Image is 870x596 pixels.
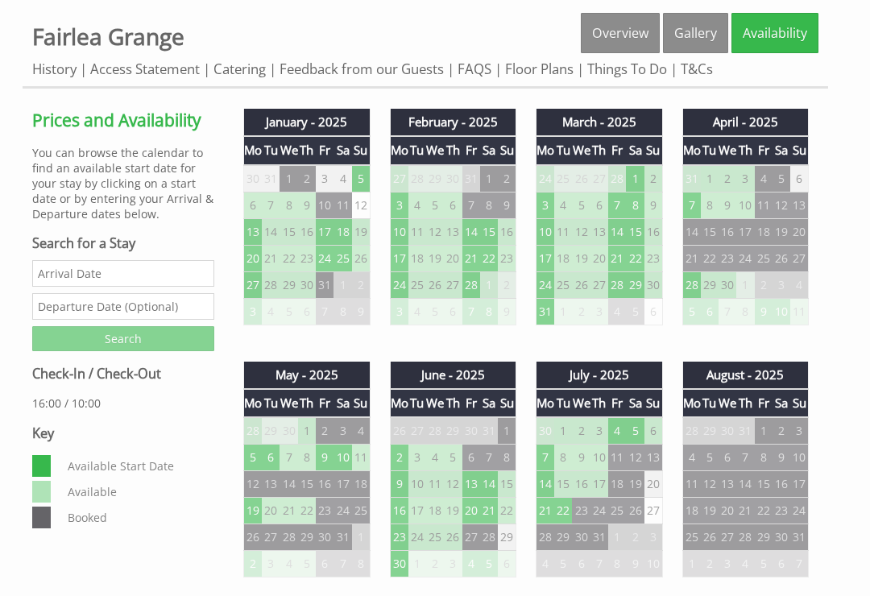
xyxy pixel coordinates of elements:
[626,389,644,417] th: Sa
[644,389,662,417] th: Su
[333,417,351,445] td: 3
[280,271,297,298] td: 29
[719,271,736,298] td: 30
[572,389,590,417] th: We
[480,165,498,192] td: 1
[719,165,736,192] td: 2
[755,271,773,298] td: 2
[244,417,263,445] td: 28
[572,245,590,271] td: 19
[701,165,719,192] td: 1
[790,417,808,445] td: 3
[280,389,297,417] th: We
[280,218,297,245] td: 15
[626,417,644,445] td: 5
[790,192,808,218] td: 13
[333,218,351,245] td: 18
[701,389,719,417] th: Tu
[244,109,371,136] th: January - 2025
[626,192,644,218] td: 8
[244,445,263,471] td: 5
[480,271,498,298] td: 1
[462,192,480,218] td: 7
[280,60,444,78] a: Feedback from our Guests
[244,165,263,192] td: 30
[572,192,590,218] td: 5
[480,136,498,164] th: Sa
[426,245,444,271] td: 19
[408,136,426,164] th: Tu
[773,165,790,192] td: 5
[444,245,462,271] td: 20
[644,165,662,192] td: 2
[390,136,408,164] th: Mo
[581,13,660,53] a: Overview
[280,417,297,445] td: 30
[755,192,773,218] td: 11
[444,445,462,471] td: 5
[32,21,184,52] span: Fairlea Grange
[682,362,809,389] th: August - 2025
[352,298,370,325] td: 9
[590,218,608,245] td: 13
[262,445,280,471] td: 6
[736,417,754,445] td: 31
[444,389,462,417] th: Th
[608,218,626,245] td: 14
[590,165,608,192] td: 27
[408,165,426,192] td: 28
[333,136,351,164] th: Sa
[426,445,444,471] td: 4
[408,271,426,298] td: 25
[572,218,590,245] td: 12
[426,218,444,245] td: 12
[682,389,701,417] th: Mo
[731,13,818,53] a: Availability
[426,136,444,164] th: We
[682,165,701,192] td: 31
[773,245,790,271] td: 26
[32,60,77,78] a: History
[572,298,590,325] td: 2
[244,136,263,164] th: Mo
[32,424,214,442] h3: Key
[390,165,408,192] td: 27
[213,60,266,78] a: Catering
[682,218,701,245] td: 14
[298,417,316,445] td: 1
[32,395,214,411] p: 16:00 / 10:00
[280,165,297,192] td: 1
[426,271,444,298] td: 26
[408,389,426,417] th: Tu
[408,417,426,445] td: 27
[554,271,572,298] td: 25
[333,298,351,325] td: 8
[333,245,351,271] td: 25
[719,218,736,245] td: 16
[262,136,280,164] th: Tu
[608,271,626,298] td: 28
[352,445,370,471] td: 11
[32,109,214,131] h2: Prices and Availability
[426,165,444,192] td: 29
[298,389,316,417] th: Th
[644,417,662,445] td: 6
[590,136,608,164] th: Th
[626,165,644,192] td: 1
[462,389,480,417] th: Fr
[480,218,498,245] td: 15
[390,218,408,245] td: 10
[462,165,480,192] td: 31
[298,245,316,271] td: 23
[498,165,516,192] td: 2
[682,298,701,325] td: 5
[316,136,333,164] th: Fr
[701,136,719,164] th: Tu
[682,192,701,218] td: 7
[444,271,462,298] td: 27
[719,417,736,445] td: 30
[505,60,574,78] a: Floor Plans
[498,192,516,218] td: 9
[682,109,809,136] th: April - 2025
[390,417,408,445] td: 26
